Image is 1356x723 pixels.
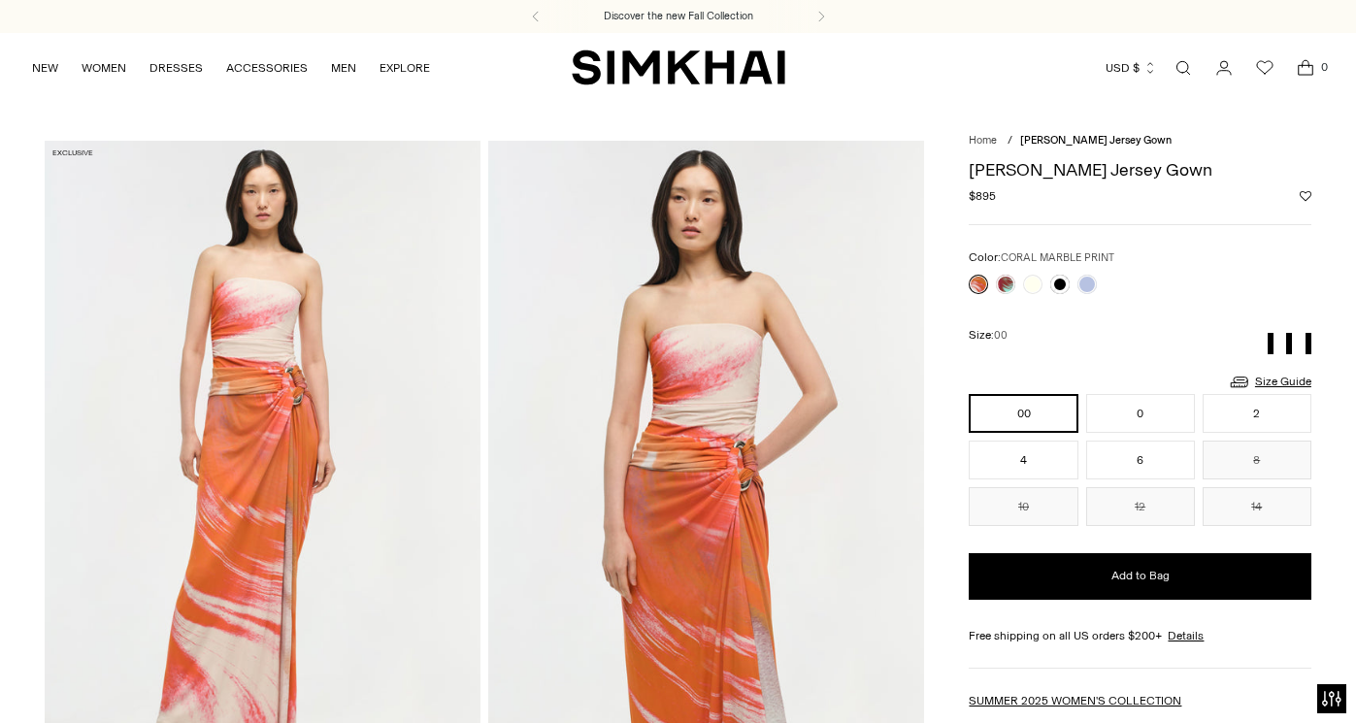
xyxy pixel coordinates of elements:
a: Size Guide [1228,370,1311,394]
a: Open cart modal [1286,49,1325,87]
a: Open search modal [1164,49,1203,87]
nav: breadcrumbs [969,133,1310,149]
a: DRESSES [149,47,203,89]
iframe: Sign Up via Text for Offers [16,649,195,707]
a: Home [969,134,997,147]
button: 6 [1086,441,1195,479]
button: 12 [1086,487,1195,526]
a: Discover the new Fall Collection [604,9,753,24]
button: 4 [969,441,1077,479]
div: Free shipping on all US orders $200+ [969,627,1310,644]
a: EXPLORE [380,47,430,89]
label: Color: [969,248,1114,267]
button: 00 [969,394,1077,433]
span: Add to Bag [1111,568,1170,584]
span: [PERSON_NAME] Jersey Gown [1020,134,1172,147]
a: Details [1168,627,1204,644]
a: Wishlist [1245,49,1284,87]
button: USD $ [1106,47,1157,89]
button: Add to Wishlist [1300,190,1311,202]
button: 0 [1086,394,1195,433]
a: SUMMER 2025 WOMEN'S COLLECTION [969,694,1181,707]
span: 00 [994,329,1008,342]
label: Size: [969,326,1008,345]
button: 10 [969,487,1077,526]
span: $895 [969,187,996,205]
a: SIMKHAI [572,49,785,86]
a: WOMEN [82,47,126,89]
a: Go to the account page [1205,49,1243,87]
button: Add to Bag [969,553,1310,600]
a: MEN [331,47,356,89]
a: NEW [32,47,58,89]
div: / [1008,133,1012,149]
button: 8 [1203,441,1311,479]
span: 0 [1315,58,1333,76]
button: 2 [1203,394,1311,433]
a: ACCESSORIES [226,47,308,89]
h1: [PERSON_NAME] Jersey Gown [969,161,1310,179]
button: 14 [1203,487,1311,526]
span: CORAL MARBLE PRINT [1001,251,1114,264]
